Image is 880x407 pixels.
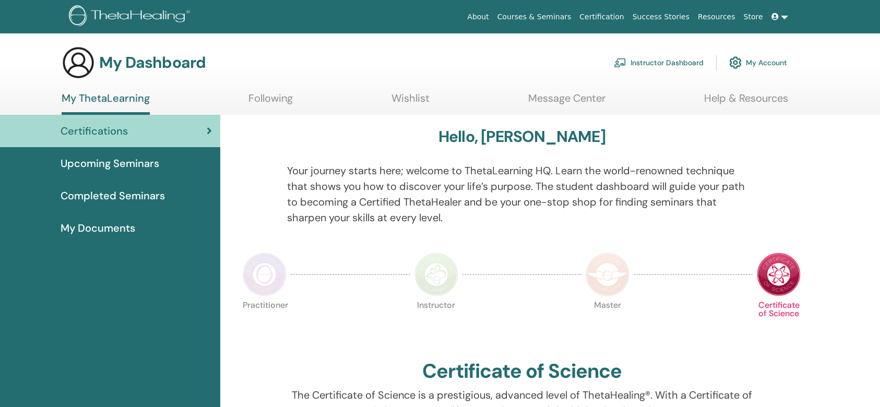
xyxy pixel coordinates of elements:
h3: Hello, [PERSON_NAME] [438,127,605,146]
a: Courses & Seminars [493,7,576,27]
p: Master [586,301,629,345]
a: Certification [575,7,628,27]
p: Instructor [414,301,458,345]
a: Instructor Dashboard [614,51,704,74]
img: Master [586,253,629,296]
a: Success Stories [628,7,694,27]
a: About [463,7,493,27]
img: generic-user-icon.jpg [62,46,95,79]
a: My Account [729,51,787,74]
img: Certificate of Science [757,253,801,296]
img: logo.png [69,5,194,29]
h2: Certificate of Science [422,360,622,384]
a: Message Center [528,92,605,112]
p: Certificate of Science [757,301,801,345]
a: Help & Resources [704,92,788,112]
span: My Documents [61,220,135,236]
a: Store [740,7,767,27]
img: cog.svg [729,54,742,71]
h3: My Dashboard [99,53,206,72]
a: Wishlist [391,92,430,112]
a: Following [248,92,293,112]
span: Certifications [61,123,128,139]
p: Practitioner [243,301,287,345]
span: Upcoming Seminars [61,155,159,171]
span: Completed Seminars [61,188,165,203]
p: Your journey starts here; welcome to ThetaLearning HQ. Learn the world-renowned technique that sh... [287,163,756,225]
a: My ThetaLearning [62,92,150,115]
img: Practitioner [243,253,287,296]
img: chalkboard-teacher.svg [614,58,626,67]
a: Resources [694,7,740,27]
img: Instructor [414,253,458,296]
